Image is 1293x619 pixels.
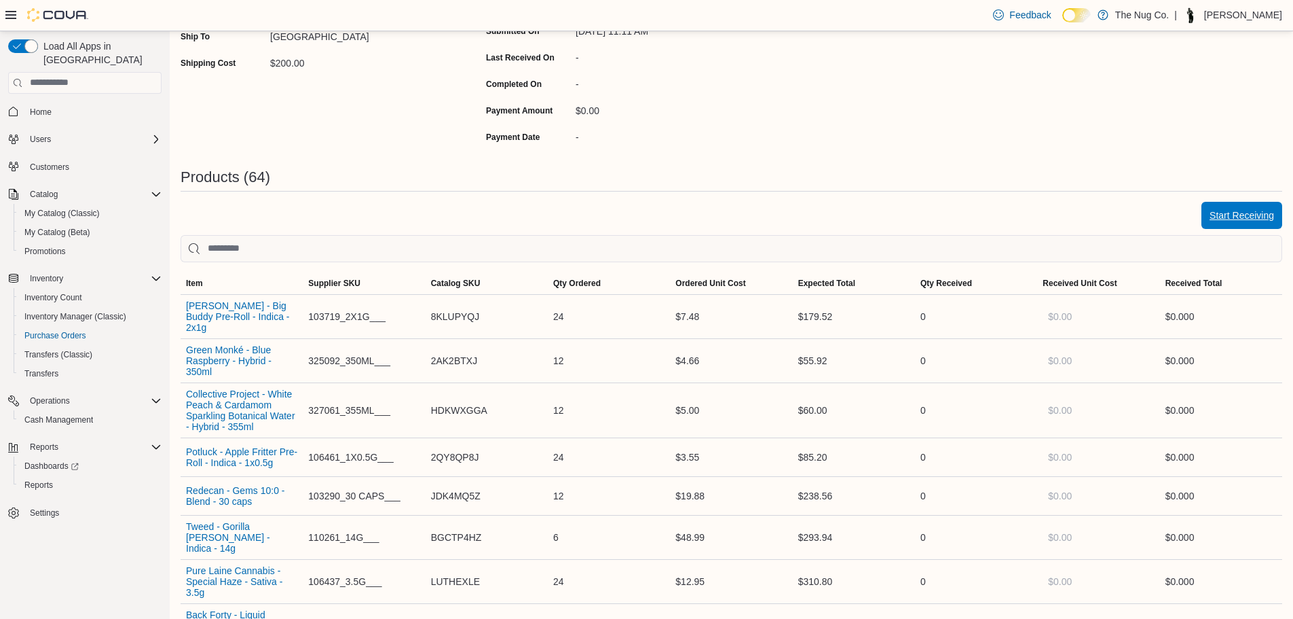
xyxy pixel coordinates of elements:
[19,289,162,306] span: Inventory Count
[19,308,132,325] a: Inventory Manager (Classic)
[14,326,167,345] button: Purchase Orders
[30,442,58,453] span: Reports
[14,457,167,476] a: Dashboards
[576,47,757,63] div: -
[24,393,75,409] button: Operations
[576,73,757,90] div: -
[19,412,162,428] span: Cash Management
[1048,354,1072,368] span: $0.00
[793,397,915,424] div: $60.00
[24,461,79,472] span: Dashboards
[548,568,670,595] div: 24
[19,243,71,260] a: Promotions
[24,270,69,287] button: Inventory
[670,397,792,424] div: $5.00
[486,79,542,90] label: Completed On
[24,311,126,322] span: Inventory Manager (Classic)
[670,524,792,551] div: $48.99
[915,524,1037,551] div: 0
[14,364,167,383] button: Transfers
[670,568,792,595] div: $12.95
[19,458,162,474] span: Dashboards
[431,488,481,504] span: JDK4MQ5Z
[1009,8,1051,22] span: Feedback
[14,204,167,223] button: My Catalog (Classic)
[670,444,792,471] div: $3.55
[1165,449,1277,465] div: $0.00 0
[3,438,167,457] button: Reports
[19,458,84,474] a: Dashboards
[14,345,167,364] button: Transfers (Classic)
[186,278,203,289] span: Item
[14,242,167,261] button: Promotions
[1043,397,1077,424] button: $0.00
[486,26,540,37] label: Submitted On
[14,410,167,429] button: Cash Management
[186,344,297,377] button: Green Monké - Blue Raspberry - Hybrid - 350ml
[793,482,915,510] div: $238.56
[308,402,390,419] span: 327061_355ML___
[19,366,64,382] a: Transfers
[38,39,162,67] span: Load All Apps in [GEOGRAPHIC_DATA]
[553,278,601,289] span: Qty Ordered
[1043,482,1077,510] button: $0.00
[186,300,297,333] button: [PERSON_NAME] - Big Buddy Pre-Roll - Indica - 2x1g
[988,1,1056,29] a: Feedback
[270,52,452,69] div: $200.00
[24,480,53,491] span: Reports
[548,444,670,471] div: 24
[24,504,162,521] span: Settings
[1204,7,1282,23] p: [PERSON_NAME]
[1037,272,1159,294] button: Received Unit Cost
[1210,209,1274,222] span: Start Receiving
[1043,524,1077,551] button: $0.00
[24,393,162,409] span: Operations
[1048,489,1072,503] span: $0.00
[920,278,972,289] span: Qty Received
[181,272,303,294] button: Item
[431,402,487,419] span: HDKWXGGA
[181,31,210,42] label: Ship To
[793,347,915,374] div: $55.92
[486,132,540,143] label: Payment Date
[1174,7,1177,23] p: |
[793,303,915,330] div: $179.52
[24,505,64,521] a: Settings
[1165,402,1277,419] div: $0.00 0
[308,449,393,465] span: 106461_1X0.5G___
[3,503,167,523] button: Settings
[30,273,63,284] span: Inventory
[431,278,481,289] span: Catalog SKU
[1165,308,1277,325] div: $0.00 0
[793,524,915,551] div: $293.94
[30,107,52,118] span: Home
[19,224,96,241] a: My Catalog (Beta)
[19,243,162,260] span: Promotions
[431,449,479,465] span: 2QY8QP8J
[308,308,386,325] span: 103719_2X1G___
[24,270,162,287] span: Inventory
[915,444,1037,471] div: 0
[3,157,167,177] button: Customers
[24,330,86,341] span: Purchase Orders
[24,246,66,257] span: Promotions
[24,158,162,175] span: Customers
[548,397,670,424] div: 12
[486,105,552,116] label: Payment Amount
[19,205,162,222] span: My Catalog (Classic)
[308,353,390,369] span: 325092_350ML___
[1048,404,1072,417] span: $0.00
[24,349,92,360] span: Transfers (Classic)
[1165,353,1277,369] div: $0.00 0
[19,308,162,325] span: Inventory Manager (Classic)
[670,272,792,294] button: Ordered Unit Cost
[1043,347,1077,374] button: $0.00
[793,568,915,595] div: $310.80
[19,347,162,363] span: Transfers (Classic)
[30,162,69,173] span: Customers
[303,272,425,294] button: Supplier SKU
[24,208,100,219] span: My Catalog (Classic)
[308,529,379,546] span: 110261_14G___
[3,391,167,410] button: Operations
